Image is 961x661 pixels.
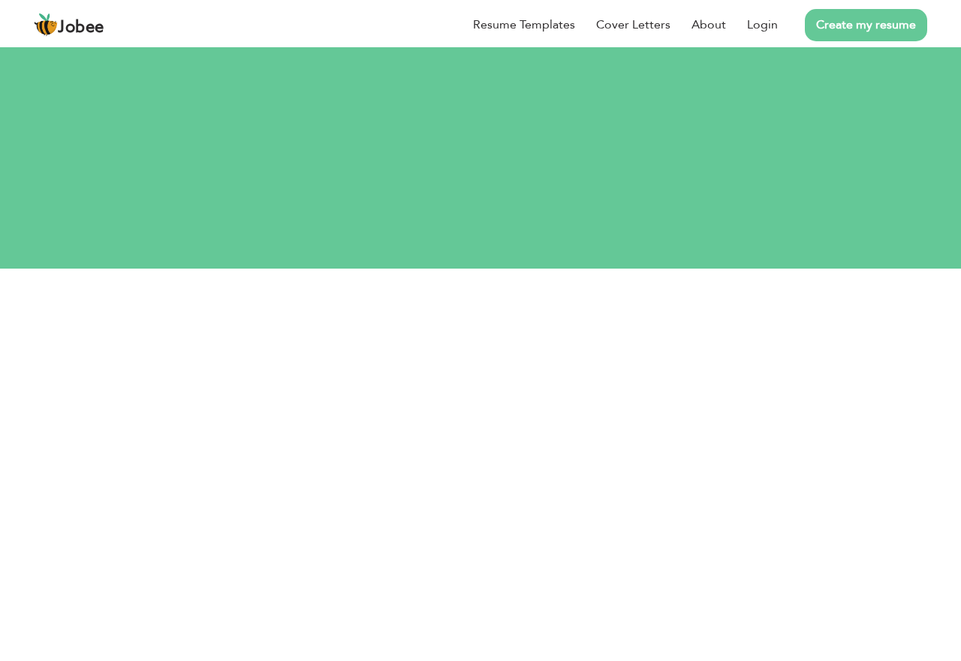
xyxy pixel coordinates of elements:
img: jobee.io [34,13,58,37]
a: Resume Templates [473,16,575,34]
a: Create my resume [805,9,927,41]
span: Jobee [58,20,104,36]
a: Jobee [34,13,104,37]
a: About [691,16,726,34]
a: Login [747,16,778,34]
a: Cover Letters [596,16,670,34]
